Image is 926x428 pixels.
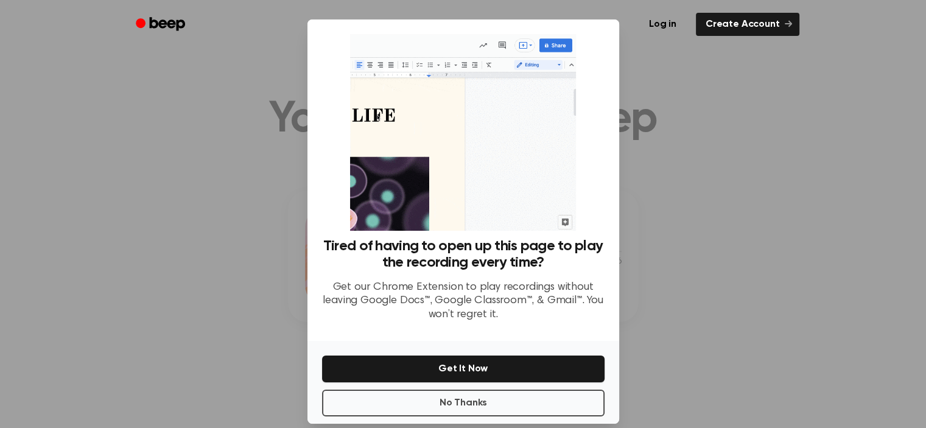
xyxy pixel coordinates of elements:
[696,13,799,36] a: Create Account
[350,34,576,231] img: Beep extension in action
[322,238,605,271] h3: Tired of having to open up this page to play the recording every time?
[322,281,605,322] p: Get our Chrome Extension to play recordings without leaving Google Docs™, Google Classroom™, & Gm...
[322,356,605,382] button: Get It Now
[127,13,196,37] a: Beep
[322,390,605,416] button: No Thanks
[637,10,689,38] a: Log in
